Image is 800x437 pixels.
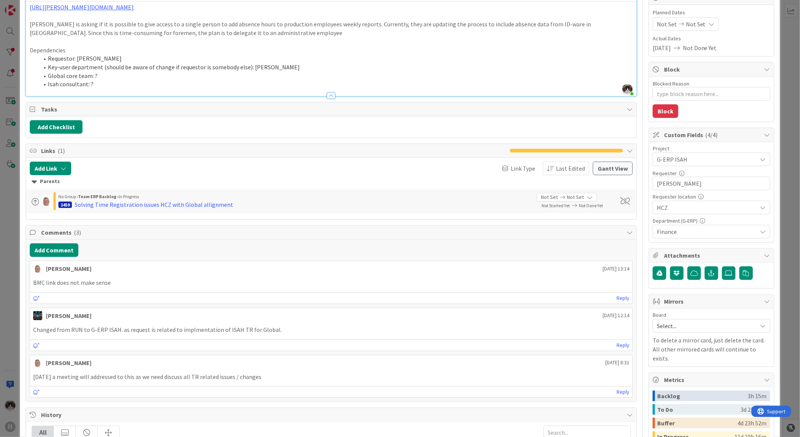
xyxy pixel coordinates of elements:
div: Parents [32,177,631,186]
a: [URL][PERSON_NAME][DOMAIN_NAME] [30,3,134,11]
div: 4d 23h 52m [738,418,767,428]
button: Last Edited [543,162,589,175]
p: Dependencies [30,46,633,55]
img: lD [33,264,42,273]
span: Mirrors [664,297,760,306]
div: [PERSON_NAME] [46,358,92,367]
span: [DATE] 13:14 [603,265,629,273]
span: Actual Dates [653,35,770,43]
span: Custom Fields [664,130,760,139]
span: ( 1 ) [58,147,65,154]
span: HCZ [657,202,753,213]
span: Last Edited [556,164,585,173]
span: Attachments [664,251,760,260]
label: Blocked Reason [653,80,689,87]
span: Link Type [511,164,535,173]
span: In Progress [119,194,139,199]
div: 3h 15m [748,391,767,401]
span: Not Done Yet [579,203,603,208]
span: Block [664,65,760,74]
p: [DATE] a meeting will addressed to this as we need discuss all TR related issues / changes [33,373,629,381]
div: 1459 [58,202,72,208]
span: Not Set [541,193,558,201]
a: Reply [617,341,629,350]
span: Not Done Yet [683,43,717,52]
span: [DATE] [653,43,671,52]
span: History [41,410,623,419]
p: [PERSON_NAME] is asking if it is possible to give access to a single person to add absence hours ... [30,20,633,37]
li: Key-user department (should be aware of change if requestor is somebody else): [PERSON_NAME] [39,63,633,72]
a: Reply [617,293,629,303]
li: Requestor: [PERSON_NAME] [39,54,633,63]
span: No Group › [58,194,78,199]
span: [DATE] 8:31 [605,359,629,367]
img: WW [33,311,42,320]
label: Requester [653,170,677,177]
span: Metrics [664,375,760,384]
span: G-ERP ISAH [657,154,753,165]
span: Links [41,146,506,155]
img: lD [33,358,42,367]
span: Not Set [657,20,677,29]
span: Finance [657,227,757,236]
span: [DATE] 12:14 [603,312,629,319]
button: Add Checklist [30,120,82,134]
span: Tasks [41,105,623,114]
span: Planned Dates [653,9,770,17]
span: Not Set [567,193,584,201]
span: Comments [41,228,623,237]
img: lD [41,196,52,206]
div: To Do [657,404,741,415]
p: To delete a mirror card, just delete the card. All other mirrored cards will continue to exists. [653,336,770,363]
div: Requester location [653,194,770,199]
li: Global core team: ? [39,72,633,80]
div: Project [653,146,770,151]
p: BMC link does not make sense [33,278,629,287]
button: Block [653,104,678,118]
div: Solving Time Registration issues HCZ with Global allignment [75,200,233,209]
span: Not Started Yet [542,203,570,208]
p: Changed from RUN to G-ERP ISAH. as request is related to implmentation of ISAH TR for Global. [33,325,629,334]
div: Backlog [657,391,748,401]
span: Support [16,1,34,10]
div: [PERSON_NAME] [46,264,92,273]
span: Select... [657,321,753,331]
div: Buffer [657,418,738,428]
div: [PERSON_NAME] [46,311,92,320]
button: Add Link [30,162,71,175]
div: Department (G-ERP) [653,218,770,223]
span: Board [653,312,666,318]
button: Gantt View [593,162,633,175]
img: cF1764xS6KQF0UDQ8Ib5fgQIGsMebhp9.jfif [622,84,633,95]
span: Not Set [686,20,706,29]
b: Team ERP Backlog › [78,194,119,199]
button: Add Comment [30,243,78,257]
a: Reply [617,387,629,397]
span: ( 4/4 ) [705,131,718,139]
li: Isah consultant: ? [39,80,633,89]
span: ( 3 ) [74,229,81,236]
div: 3d 23h 6m [741,404,767,415]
